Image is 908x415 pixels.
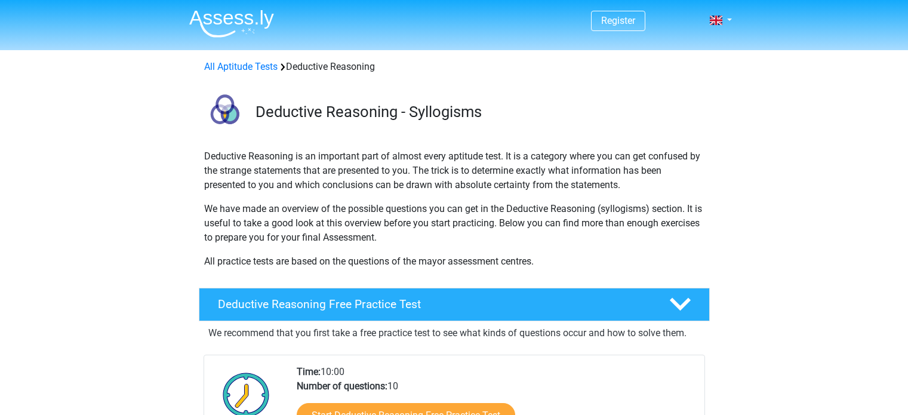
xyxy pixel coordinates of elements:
b: Number of questions: [297,380,387,392]
img: Assessly [189,10,274,38]
p: All practice tests are based on the questions of the mayor assessment centres. [204,254,704,269]
img: deductive reasoning [199,88,250,139]
h3: Deductive Reasoning - Syllogisms [256,103,700,121]
p: We have made an overview of the possible questions you can get in the Deductive Reasoning (syllog... [204,202,704,245]
a: All Aptitude Tests [204,61,278,72]
h4: Deductive Reasoning Free Practice Test [218,297,650,311]
b: Time: [297,366,321,377]
a: Register [601,15,635,26]
div: Deductive Reasoning [199,60,709,74]
a: Deductive Reasoning Free Practice Test [194,288,715,321]
p: Deductive Reasoning is an important part of almost every aptitude test. It is a category where yo... [204,149,704,192]
p: We recommend that you first take a free practice test to see what kinds of questions occur and ho... [208,326,700,340]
